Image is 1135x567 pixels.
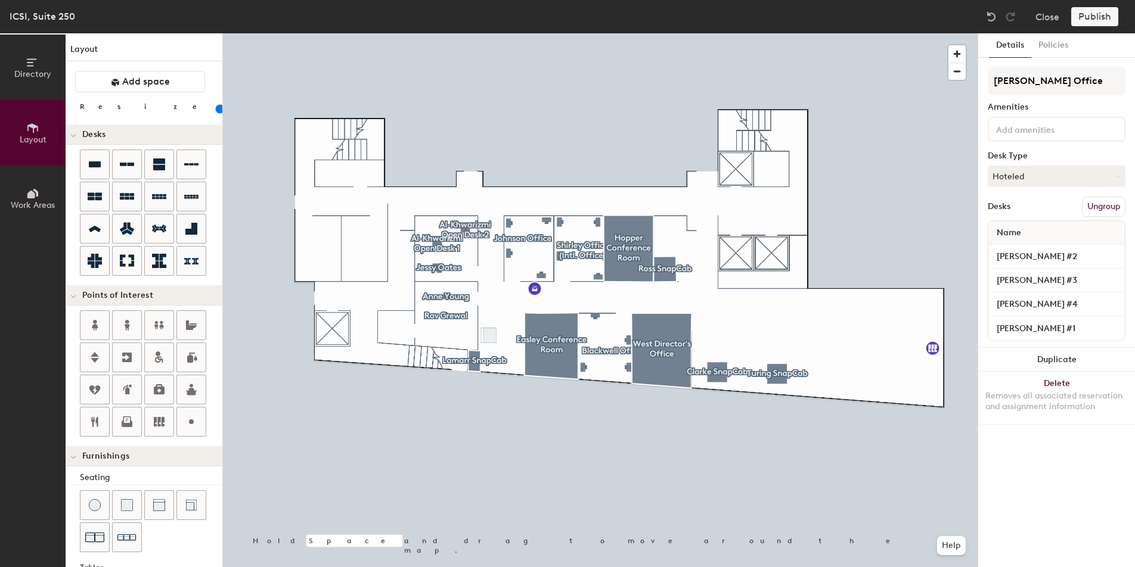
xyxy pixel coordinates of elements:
[20,135,46,145] span: Layout
[1082,197,1125,217] button: Ungroup
[14,69,51,79] span: Directory
[66,43,222,61] h1: Layout
[112,490,142,520] button: Cushion
[10,9,75,24] div: ICSI, Suite 250
[1035,7,1059,26] button: Close
[989,33,1031,58] button: Details
[988,166,1125,187] button: Hoteled
[117,528,137,547] img: Couch (x3)
[80,102,212,111] div: Resize
[994,121,1101,136] input: Add amenities
[937,536,966,555] button: Help
[112,522,142,552] button: Couch (x3)
[991,222,1027,244] span: Name
[991,272,1122,289] input: Unnamed desk
[11,200,55,210] span: Work Areas
[978,348,1135,372] button: Duplicate
[121,499,133,511] img: Cushion
[988,202,1010,211] div: Desks
[75,71,205,92] button: Add space
[988,102,1125,112] div: Amenities
[985,11,997,23] img: Undo
[991,248,1122,265] input: Unnamed desk
[85,528,104,547] img: Couch (x2)
[176,490,206,520] button: Couch (corner)
[985,391,1128,412] div: Removes all associated reservation and assignment information
[122,76,170,88] span: Add space
[80,522,110,552] button: Couch (x2)
[80,490,110,520] button: Stool
[978,372,1135,424] button: DeleteRemoves all associated reservation and assignment information
[185,499,197,511] img: Couch (corner)
[991,320,1122,337] input: Unnamed desk
[1031,33,1075,58] button: Policies
[991,296,1122,313] input: Unnamed desk
[144,490,174,520] button: Couch (middle)
[82,130,106,139] span: Desks
[82,451,129,461] span: Furnishings
[988,151,1125,161] div: Desk Type
[1004,11,1016,23] img: Redo
[82,291,153,300] span: Points of Interest
[89,499,101,511] img: Stool
[153,499,165,511] img: Couch (middle)
[80,471,222,484] div: Seating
